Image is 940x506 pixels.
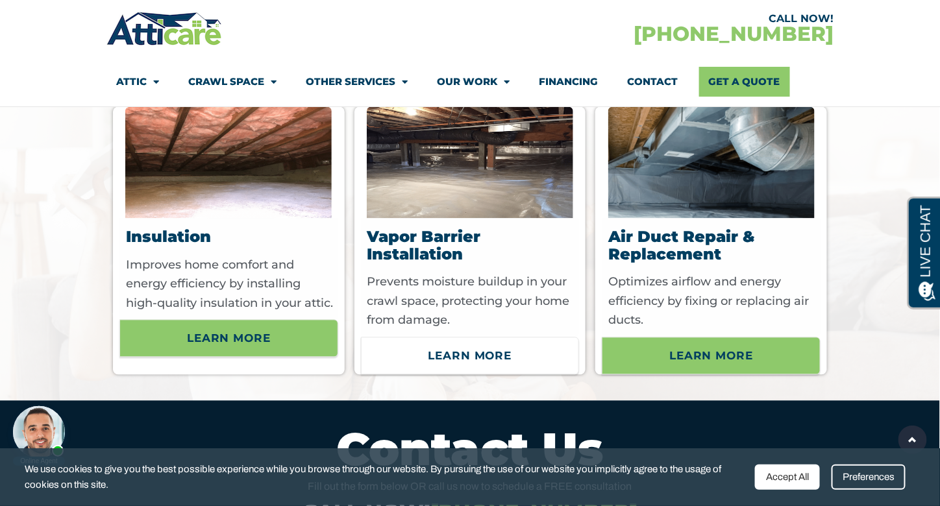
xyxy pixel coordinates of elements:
span: Learn More [187,328,271,350]
nav: Menu [116,67,824,97]
span: Opens a chat window [32,10,105,27]
h3: Air Duct Repair & Replacement [608,229,817,263]
a: Other Services [306,67,408,97]
a: Financing [539,67,598,97]
a: Attic [116,67,159,97]
h2: Contact Us [113,427,827,472]
a: Learn More [361,337,580,375]
a: Learn More [602,337,821,375]
a: Our Work [437,67,510,97]
h3: Vapor Barrier Installation [367,229,576,263]
a: Crawl Space [188,67,277,97]
h3: Insulation [126,229,335,246]
span: Learn More [669,345,753,367]
div: Accept All [755,464,820,490]
a: Learn More [119,320,338,357]
span: We use cookies to give you the best possible experience while you browse through our website. By ... [25,461,745,493]
span: Learn More [428,345,512,367]
p: Prevents moisture buildup in your crawl space, protecting your home from damage. [367,273,576,331]
p: Optimizes airflow and energy efficiency by fixing or replacing air ducts. [608,273,817,331]
iframe: Chat Invitation [6,402,71,467]
a: Get A Quote [699,67,790,97]
p: Improves home comfort and energy efficiency by installing high-quality insulation in your attic. [126,256,335,314]
div: Preferences [832,464,906,490]
a: Contact [627,67,678,97]
div: CALL NOW! [470,14,834,24]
